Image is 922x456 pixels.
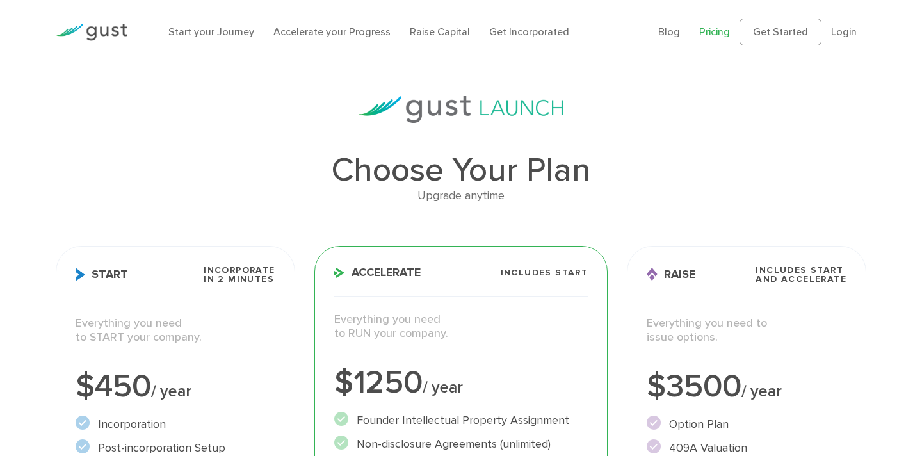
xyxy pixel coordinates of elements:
[647,268,658,281] img: Raise Icon
[410,26,470,38] a: Raise Capital
[56,187,866,206] div: Upgrade anytime
[756,266,846,284] span: Includes START and ACCELERATE
[76,268,128,281] span: Start
[831,26,857,38] a: Login
[334,412,588,429] li: Founder Intellectual Property Assignment
[334,267,421,279] span: Accelerate
[423,378,463,397] span: / year
[168,26,254,38] a: Start your Journey
[151,382,191,401] span: / year
[740,19,821,45] a: Get Started
[501,268,588,277] span: Includes START
[334,313,588,341] p: Everything you need to RUN your company.
[76,316,275,345] p: Everything you need to START your company.
[334,268,345,278] img: Accelerate Icon
[76,416,275,433] li: Incorporation
[741,382,782,401] span: / year
[647,416,846,433] li: Option Plan
[273,26,391,38] a: Accelerate your Progress
[76,268,85,281] img: Start Icon X2
[334,436,588,453] li: Non-disclosure Agreements (unlimited)
[56,154,866,187] h1: Choose Your Plan
[334,367,588,399] div: $1250
[56,24,127,41] img: Gust Logo
[76,371,275,403] div: $450
[647,371,846,403] div: $3500
[359,96,563,123] img: gust-launch-logos.svg
[699,26,730,38] a: Pricing
[658,26,680,38] a: Blog
[647,268,695,281] span: Raise
[489,26,569,38] a: Get Incorporated
[647,316,846,345] p: Everything you need to issue options.
[204,266,275,284] span: Incorporate in 2 Minutes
